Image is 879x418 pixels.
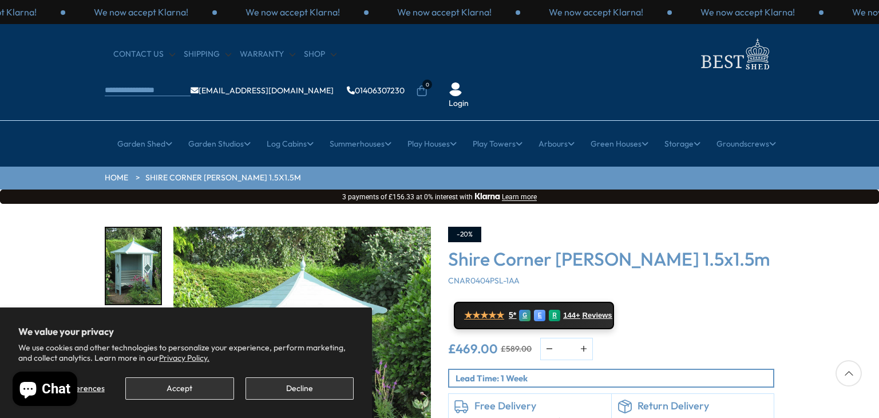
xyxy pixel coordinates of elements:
a: Shipping [184,49,231,60]
a: Login [449,98,469,109]
div: 3 / 3 [520,6,672,18]
img: logo [694,36,774,73]
div: R [549,310,560,321]
a: Garden Shed [117,129,172,158]
a: Play Houses [407,129,457,158]
div: G [519,310,530,321]
p: We now accept Klarna! [549,6,643,18]
a: Shop [304,49,336,60]
span: ★★★★★ [464,310,504,321]
div: 1 / 3 [672,6,823,18]
span: Reviews [583,311,612,320]
a: Warranty [240,49,295,60]
button: Decline [246,377,354,400]
img: SHIRECORNERARBOUR_cust5_23888cdf-c4cc-4b73-8774-6dd6d239520e_200x200.jpg [106,228,161,304]
a: [EMAIL_ADDRESS][DOMAIN_NAME] [191,86,334,94]
ins: £469.00 [448,342,498,355]
a: Shire Corner [PERSON_NAME] 1.5x1.5m [145,172,301,184]
div: 1 / 14 [105,227,162,305]
a: Storage [664,129,700,158]
p: Lead Time: 1 Week [456,372,773,384]
a: Garden Studios [188,129,251,158]
div: 1 / 3 [217,6,369,18]
inbox-online-store-chat: Shopify online store chat [9,372,81,409]
a: Privacy Policy. [159,353,209,363]
del: £589.00 [501,345,532,353]
div: E [534,310,545,321]
p: We use cookies and other technologies to personalize your experience, perform marketing, and coll... [18,342,354,363]
a: CONTACT US [113,49,175,60]
h6: Free Delivery [474,400,605,412]
a: Groundscrews [716,129,776,158]
a: 01406307230 [347,86,405,94]
div: -20% [448,227,481,242]
span: 0 [422,80,432,89]
p: We now accept Klarna! [700,6,795,18]
a: Summerhouses [330,129,391,158]
div: 3 / 3 [65,6,217,18]
div: 2 / 3 [369,6,520,18]
p: We now accept Klarna! [246,6,340,18]
a: Green Houses [591,129,648,158]
a: 0 [416,85,427,97]
span: CNAR0404PSL-1AA [448,275,520,286]
a: ★★★★★ 5* G E R 144+ Reviews [454,302,614,329]
img: User Icon [449,82,462,96]
a: Arbours [539,129,575,158]
h2: We value your privacy [18,326,354,337]
span: 144+ [563,311,580,320]
button: Accept [125,377,233,400]
p: We now accept Klarna! [94,6,188,18]
a: HOME [105,172,128,184]
a: Play Towers [473,129,522,158]
h3: Shire Corner [PERSON_NAME] 1.5x1.5m [448,248,774,270]
a: Log Cabins [267,129,314,158]
h6: Return Delivery [638,400,769,412]
p: We now accept Klarna! [397,6,492,18]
